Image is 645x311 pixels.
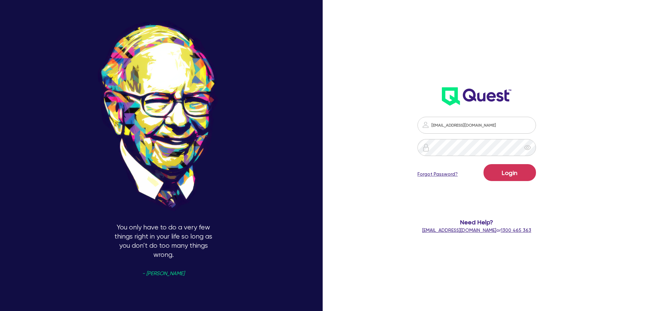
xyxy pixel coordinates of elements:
button: Login [483,164,536,181]
img: icon-password [422,121,430,129]
a: Forgot Password? [417,171,458,178]
span: - [PERSON_NAME] [142,271,185,276]
a: [EMAIL_ADDRESS][DOMAIN_NAME] [422,227,496,233]
span: eye [524,144,531,151]
img: wH2k97JdezQIQAAAABJRU5ErkJggg== [442,87,511,106]
span: or [422,227,531,233]
img: icon-password [422,143,430,152]
span: Need Help? [390,218,563,227]
tcxspan: Call 1300 465 363 via 3CX [501,227,531,233]
input: Email address [417,117,536,134]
